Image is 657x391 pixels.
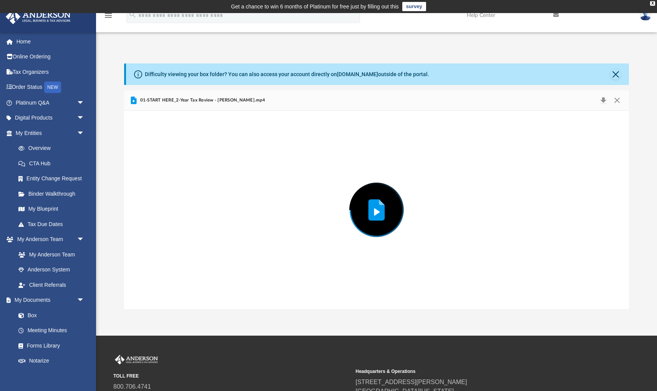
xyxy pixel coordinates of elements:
div: close [650,1,655,6]
small: TOLL FREE [113,373,350,379]
a: menu [104,15,113,20]
span: arrow_drop_down [77,95,92,111]
a: Order StatusNEW [5,80,96,95]
a: My Documentsarrow_drop_down [5,293,92,308]
a: Forms Library [11,338,88,353]
a: Binder Walkthrough [11,186,96,201]
a: My Anderson Team [11,247,88,262]
button: Close [610,69,621,80]
i: menu [104,11,113,20]
a: My Anderson Teamarrow_drop_down [5,232,92,247]
small: Headquarters & Operations [356,368,593,375]
a: Meeting Minutes [11,323,92,338]
a: Anderson System [11,262,92,278]
button: Close [610,95,624,106]
a: My Blueprint [11,201,92,217]
a: [DOMAIN_NAME] [337,71,378,77]
a: Digital Productsarrow_drop_down [5,110,96,126]
a: Entity Change Request [11,171,96,186]
img: User Pic [640,10,651,21]
a: [STREET_ADDRESS][PERSON_NAME] [356,379,467,385]
a: Online Ordering [5,49,96,65]
span: arrow_drop_down [77,125,92,141]
img: Anderson Advisors Platinum Portal [113,355,159,365]
a: Overview [11,141,96,156]
span: 01-START HERE_2-Year Tax Review - [PERSON_NAME].mp4 [138,97,265,104]
a: 800.706.4741 [113,383,151,390]
div: NEW [44,82,61,93]
a: Tax Organizers [5,64,96,80]
a: Platinum Q&Aarrow_drop_down [5,95,96,110]
a: survey [402,2,426,11]
a: Client Referrals [11,277,92,293]
div: Preview [124,90,629,309]
a: Home [5,34,96,49]
a: My Entitiesarrow_drop_down [5,125,96,141]
a: Tax Due Dates [11,216,96,232]
div: Difficulty viewing your box folder? You can also access your account directly on outside of the p... [145,70,429,78]
button: Download [596,95,610,106]
div: Get a chance to win 6 months of Platinum for free just by filling out this [231,2,399,11]
span: arrow_drop_down [77,110,92,126]
i: search [128,10,137,19]
a: CTA Hub [11,156,96,171]
a: Notarize [11,353,92,369]
span: arrow_drop_down [77,293,92,308]
img: Anderson Advisors Platinum Portal [3,9,73,24]
span: arrow_drop_down [77,232,92,248]
a: Box [11,308,88,323]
